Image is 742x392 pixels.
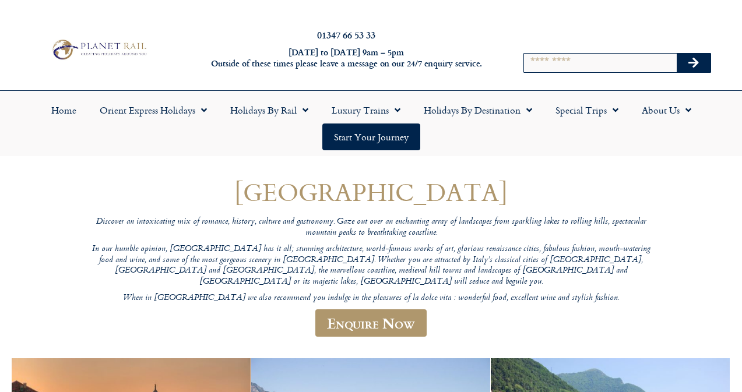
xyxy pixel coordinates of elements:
p: Discover an intoxicating mix of romance, history, culture and gastronomy. Gaze out over an enchan... [92,217,651,238]
a: Start your Journey [322,123,420,150]
a: 01347 66 53 33 [317,28,375,41]
a: About Us [630,97,703,123]
h1: [GEOGRAPHIC_DATA] [92,178,651,206]
a: Special Trips [544,97,630,123]
p: When in [GEOGRAPHIC_DATA] we also recommend you indulge in the pleasures of la dolce vita : wonde... [92,293,651,304]
button: Search [677,54,711,72]
a: Luxury Trains [320,97,412,123]
a: Home [40,97,88,123]
a: Holidays by Destination [412,97,544,123]
h6: [DATE] to [DATE] 9am – 5pm Outside of these times please leave a message on our 24/7 enquiry serv... [201,47,491,69]
a: Holidays by Rail [219,97,320,123]
img: Planet Rail Train Holidays Logo [48,37,149,62]
a: Orient Express Holidays [88,97,219,123]
nav: Menu [6,97,736,150]
p: In our humble opinion, [GEOGRAPHIC_DATA] has it all; stunning architecture, world-famous works of... [92,244,651,288]
a: Enquire Now [315,309,427,337]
